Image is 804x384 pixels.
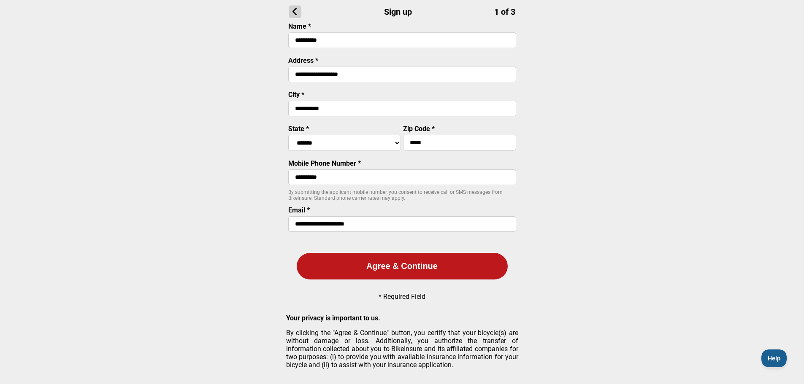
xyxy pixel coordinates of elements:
[288,206,310,214] label: Email *
[289,5,515,18] h1: Sign up
[286,329,518,369] p: By clicking the "Agree & Continue" button, you certify that your bicycle(s) are without damage or...
[288,159,361,167] label: Mobile Phone Number *
[494,7,515,17] span: 1 of 3
[403,125,435,133] label: Zip Code *
[761,349,787,367] iframe: Toggle Customer Support
[288,91,304,99] label: City *
[288,22,311,30] label: Name *
[288,189,516,201] p: By submitting the applicant mobile number, you consent to receive call or SMS messages from BikeI...
[379,293,425,301] p: * Required Field
[297,253,508,279] button: Agree & Continue
[288,56,318,64] label: Address *
[288,125,309,133] label: State *
[286,314,380,322] strong: Your privacy is important to us.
